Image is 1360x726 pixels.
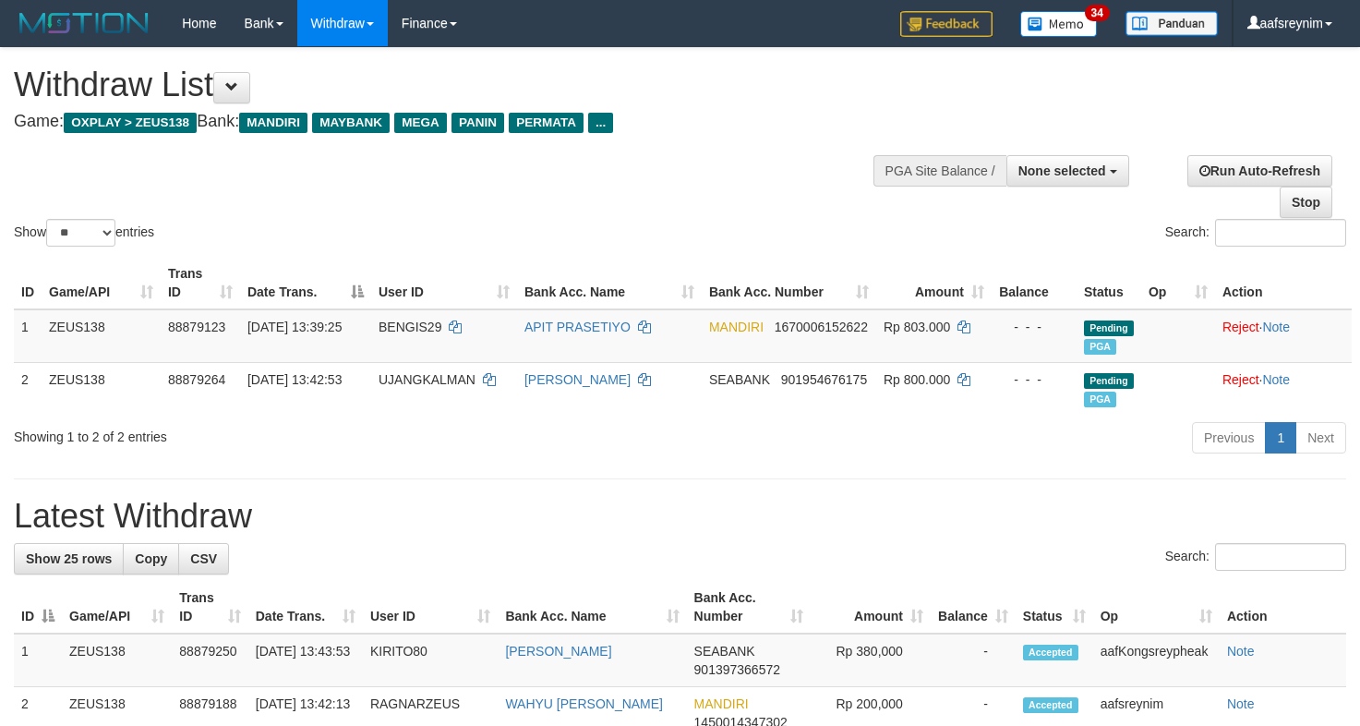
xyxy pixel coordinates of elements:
[379,372,475,387] span: UJANGKALMAN
[992,257,1077,309] th: Balance
[1006,155,1129,187] button: None selected
[363,634,498,687] td: KIRITO80
[42,362,161,415] td: ZEUS138
[190,551,217,566] span: CSV
[709,372,770,387] span: SEABANK
[1084,339,1116,355] span: Marked by aafsolysreylen
[1093,634,1220,687] td: aafKongsreypheak
[248,634,363,687] td: [DATE] 13:43:53
[1023,645,1078,660] span: Accepted
[694,662,780,677] span: Copy 901397366572 to clipboard
[394,113,447,133] span: MEGA
[1295,422,1346,454] a: Next
[312,113,390,133] span: MAYBANK
[1085,5,1110,21] span: 34
[1262,320,1290,334] a: Note
[168,320,225,334] span: 88879123
[42,309,161,363] td: ZEUS138
[1227,696,1255,711] a: Note
[42,257,161,309] th: Game/API: activate to sort column ascending
[999,370,1069,389] div: - - -
[248,581,363,634] th: Date Trans.: activate to sort column ascending
[172,581,247,634] th: Trans ID: activate to sort column ascending
[1165,219,1346,247] label: Search:
[931,581,1016,634] th: Balance: activate to sort column ascending
[371,257,517,309] th: User ID: activate to sort column ascending
[1222,320,1259,334] a: Reject
[451,113,504,133] span: PANIN
[709,320,764,334] span: MANDIRI
[1215,362,1352,415] td: ·
[884,372,950,387] span: Rp 800.000
[239,113,307,133] span: MANDIRI
[379,320,441,334] span: BENGIS29
[694,696,749,711] span: MANDIRI
[1215,257,1352,309] th: Action
[517,257,702,309] th: Bank Acc. Name: activate to sort column ascending
[1023,697,1078,713] span: Accepted
[1192,422,1266,454] a: Previous
[509,113,584,133] span: PERMATA
[14,498,1346,535] h1: Latest Withdraw
[240,257,371,309] th: Date Trans.: activate to sort column descending
[1265,422,1296,454] a: 1
[172,634,247,687] td: 88879250
[884,320,950,334] span: Rp 803.000
[14,67,888,103] h1: Withdraw List
[135,551,167,566] span: Copy
[876,257,992,309] th: Amount: activate to sort column ascending
[524,320,631,334] a: APIT PRASETIYO
[161,257,240,309] th: Trans ID: activate to sort column ascending
[62,581,172,634] th: Game/API: activate to sort column ascending
[1187,155,1332,187] a: Run Auto-Refresh
[588,113,613,133] span: ...
[1262,372,1290,387] a: Note
[505,644,611,659] a: [PERSON_NAME]
[247,320,342,334] span: [DATE] 13:39:25
[1227,644,1255,659] a: Note
[505,696,663,711] a: WAHYU [PERSON_NAME]
[14,362,42,415] td: 2
[1077,257,1141,309] th: Status
[14,309,42,363] td: 1
[14,219,154,247] label: Show entries
[14,9,154,37] img: MOTION_logo.png
[999,318,1069,336] div: - - -
[64,113,197,133] span: OXPLAY > ZEUS138
[14,113,888,131] h4: Game: Bank:
[781,372,867,387] span: Copy 901954676175 to clipboard
[1084,392,1116,407] span: Marked by aafanarl
[524,372,631,387] a: [PERSON_NAME]
[14,634,62,687] td: 1
[1018,163,1106,178] span: None selected
[1016,581,1093,634] th: Status: activate to sort column ascending
[1084,373,1134,389] span: Pending
[811,634,931,687] td: Rp 380,000
[498,581,686,634] th: Bank Acc. Name: activate to sort column ascending
[1020,11,1098,37] img: Button%20Memo.svg
[168,372,225,387] span: 88879264
[1165,543,1346,571] label: Search:
[1125,11,1218,36] img: panduan.png
[178,543,229,575] a: CSV
[363,581,498,634] th: User ID: activate to sort column ascending
[123,543,179,575] a: Copy
[931,634,1016,687] td: -
[14,581,62,634] th: ID: activate to sort column descending
[26,551,112,566] span: Show 25 rows
[14,543,124,575] a: Show 25 rows
[1084,321,1134,336] span: Pending
[1220,581,1346,634] th: Action
[1280,187,1332,218] a: Stop
[687,581,812,634] th: Bank Acc. Number: activate to sort column ascending
[811,581,931,634] th: Amount: activate to sort column ascending
[873,155,1006,187] div: PGA Site Balance /
[46,219,115,247] select: Showentries
[1215,309,1352,363] td: ·
[775,320,868,334] span: Copy 1670006152622 to clipboard
[900,11,993,37] img: Feedback.jpg
[247,372,342,387] span: [DATE] 13:42:53
[1215,219,1346,247] input: Search:
[1093,581,1220,634] th: Op: activate to sort column ascending
[702,257,876,309] th: Bank Acc. Number: activate to sort column ascending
